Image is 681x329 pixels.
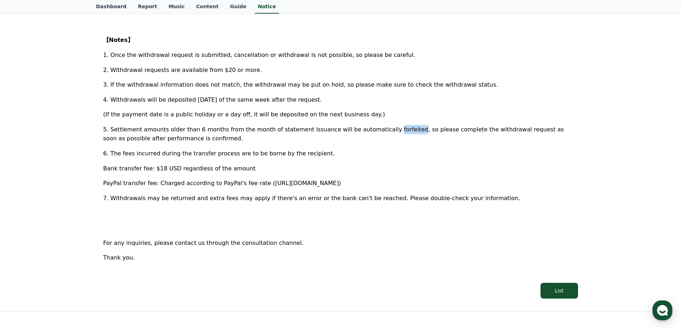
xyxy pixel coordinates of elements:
[106,238,123,243] span: Settings
[103,180,341,187] span: PayPal transfer fee: Charged according to PayPal's fee rate ([URL][DOMAIN_NAME])
[103,126,564,142] span: 5. Settlement amounts older than 6 months from the month of statement issuance will be automatica...
[2,227,47,245] a: Home
[103,150,335,157] span: 6. The fees incurred during the transfer process are to be borne by the recipient.
[103,81,498,88] span: 3. If the withdrawal information does not match, the withdrawal may be put on hold, so please mak...
[541,283,578,299] button: List
[103,283,578,299] a: List
[18,238,31,243] span: Home
[103,165,256,172] span: Bank transfer fee: $18 USD regardless of the amount
[555,287,563,294] div: List
[59,238,80,244] span: Messages
[103,96,322,103] span: 4. Withdrawals will be deposited [DATE] of the same week after the request.
[103,37,133,43] strong: 【Notes】
[103,195,520,202] span: 7. Withdrawals may be returned and extra fees may apply if there's an error or the bank can't be ...
[103,111,385,118] span: (If the payment date is a public holiday or a day off, it will be deposited on the next business ...
[47,227,92,245] a: Messages
[103,67,262,73] span: 2. Withdrawal requests are available from $20 or more.
[103,240,304,246] span: For any inquiries, please contact us through the consultation channel.
[92,227,137,245] a: Settings
[103,52,415,58] span: 1. Once the withdrawal request is submitted, cancellation or withdrawal is not possible, so pleas...
[103,254,135,261] span: Thank you.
